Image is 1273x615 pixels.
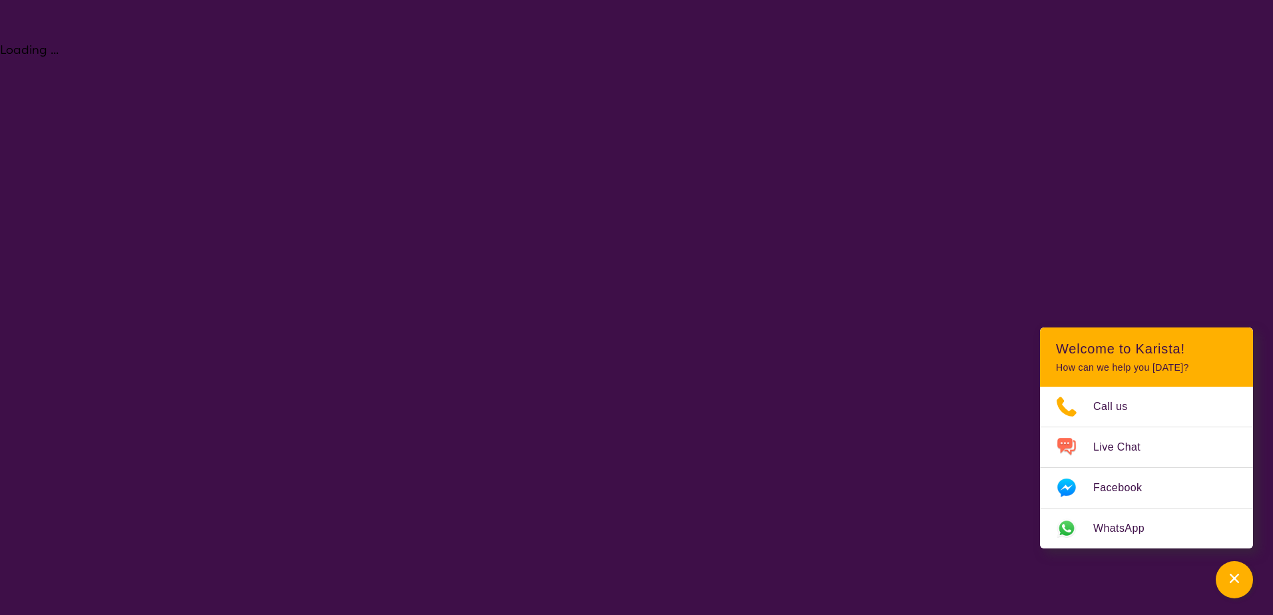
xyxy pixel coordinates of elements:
span: Call us [1093,397,1144,417]
ul: Choose channel [1040,387,1253,548]
h2: Welcome to Karista! [1056,341,1237,357]
p: How can we help you [DATE]? [1056,362,1237,373]
span: Live Chat [1093,437,1156,457]
span: WhatsApp [1093,518,1160,538]
span: Facebook [1093,478,1158,498]
a: Web link opens in a new tab. [1040,509,1253,548]
button: Channel Menu [1216,561,1253,598]
div: Channel Menu [1040,327,1253,548]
